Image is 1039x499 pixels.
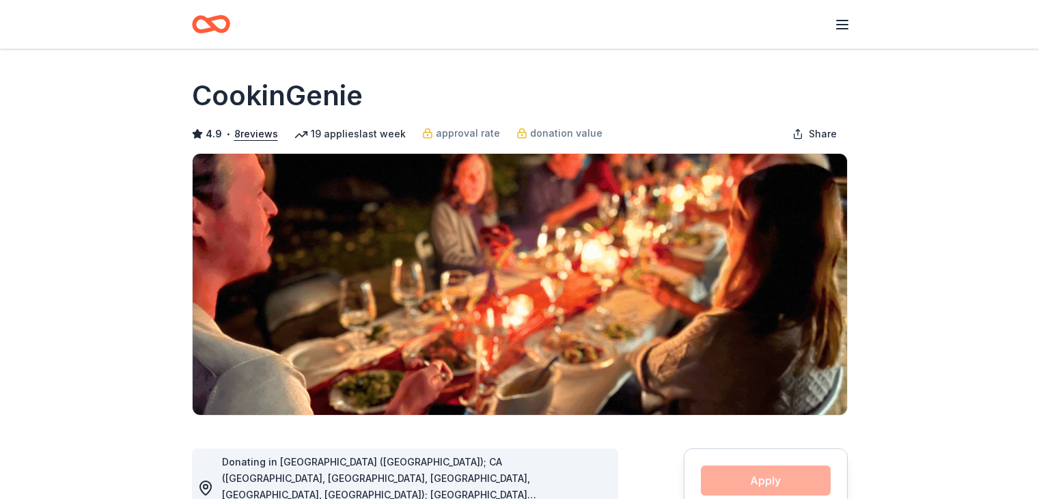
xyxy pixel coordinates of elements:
[422,125,500,141] a: approval rate
[530,125,602,141] span: donation value
[516,125,602,141] a: donation value
[206,126,222,142] span: 4.9
[436,125,500,141] span: approval rate
[809,126,837,142] span: Share
[234,126,278,142] button: 8reviews
[781,120,848,148] button: Share
[225,129,230,139] span: •
[294,126,406,142] div: 19 applies last week
[192,77,363,115] h1: CookinGenie
[193,154,847,415] img: Image for CookinGenie
[192,8,230,40] a: Home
